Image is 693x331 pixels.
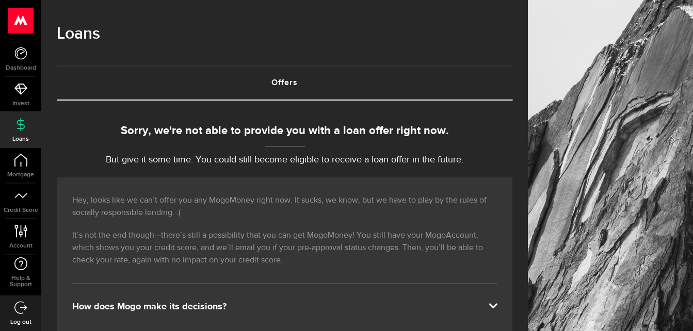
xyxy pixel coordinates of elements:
[72,229,497,267] p: It’s not the end though—there’s still a possibility that you can get MogoMoney! You still have yo...
[57,65,512,101] ul: Tabs Navigation
[650,288,693,331] iframe: LiveChat chat widget
[57,21,512,47] h1: Loans
[57,67,512,100] a: Offers
[57,153,512,167] p: But give it some time. You could still become eligible to receive a loan offer in the future.
[72,301,497,313] div: How does Mogo make its decisions?
[57,123,512,140] div: Sorry, we're not able to provide you with a loan offer right now.
[72,194,497,219] p: Hey, looks like we can’t offer you any MogoMoney right now. It sucks, we know, but we have to pla...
